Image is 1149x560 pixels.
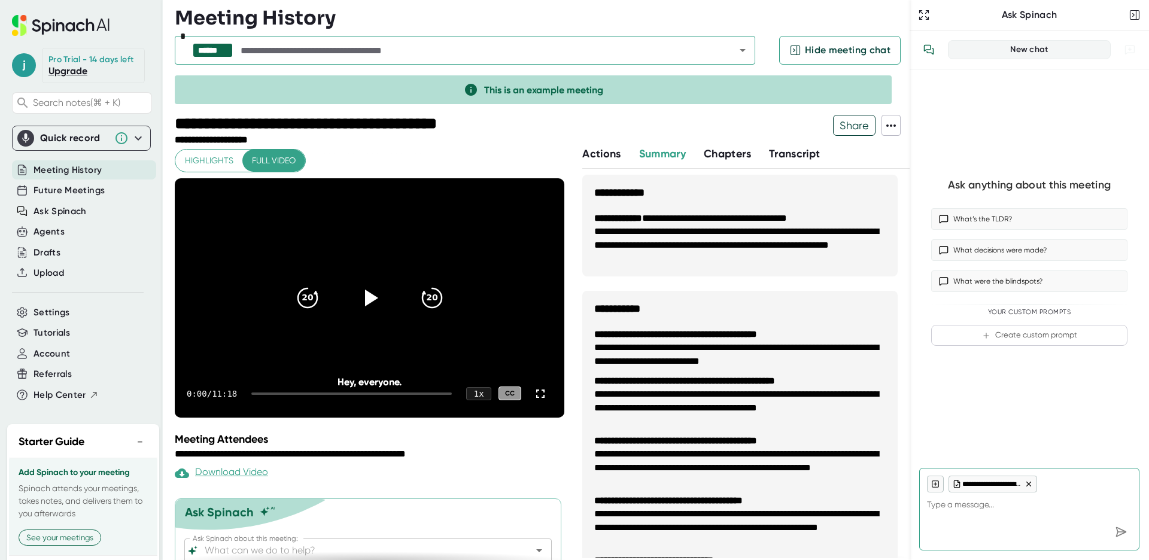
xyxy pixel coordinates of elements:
span: Highlights [185,153,233,168]
span: Full video [252,153,296,168]
div: Ask Spinach [932,9,1126,21]
button: Meeting History [34,163,102,177]
span: Hide meeting chat [805,43,890,57]
button: Expand to Ask Spinach page [916,7,932,23]
button: Close conversation sidebar [1126,7,1143,23]
input: What can we do to help? [202,542,513,559]
button: Future Meetings [34,184,105,197]
a: Upgrade [48,65,87,77]
div: Pro Trial - 14 days left [48,54,133,65]
div: CC [498,386,521,400]
button: Summary [639,146,686,162]
button: − [132,433,148,451]
span: Help Center [34,388,86,402]
button: Highlights [175,150,243,172]
button: Tutorials [34,326,70,340]
h2: Starter Guide [19,434,84,450]
button: Upload [34,266,64,280]
span: j [12,53,36,77]
button: What decisions were made? [931,239,1127,261]
button: Chapters [704,146,751,162]
button: Full video [242,150,305,172]
button: Actions [582,146,621,162]
div: Send message [1110,521,1132,543]
h3: Meeting History [175,7,336,29]
span: Chapters [704,147,751,160]
button: Settings [34,306,70,319]
button: Ask Spinach [34,205,87,218]
div: Ask Spinach [185,505,254,519]
button: Agents [34,225,65,239]
div: Quick record [40,132,108,144]
div: 0:00 / 11:18 [187,389,237,398]
button: Transcript [769,146,820,162]
button: Account [34,347,70,361]
button: What were the blindspots? [931,270,1127,292]
div: Hey, everyone. [214,376,525,388]
h3: Add Spinach to your meeting [19,468,148,477]
button: What’s the TLDR? [931,208,1127,230]
button: View conversation history [917,38,941,62]
div: Paid feature [175,466,268,480]
span: Share [834,115,875,136]
p: Spinach attends your meetings, takes notes, and delivers them to you afterwards [19,482,148,520]
div: Meeting Attendees [175,433,567,446]
button: Drafts [34,246,60,260]
span: Summary [639,147,686,160]
button: Hide meeting chat [779,36,901,65]
div: New chat [956,44,1103,55]
div: Quick record [17,126,145,150]
button: Create custom prompt [931,325,1127,346]
span: Actions [582,147,621,160]
button: See your meetings [19,529,101,546]
div: 1 x [466,387,491,400]
button: Help Center [34,388,99,402]
button: Open [531,542,548,559]
span: Transcript [769,147,820,160]
span: Search notes (⌘ + K) [33,97,148,108]
button: Open [734,42,751,59]
div: Ask anything about this meeting [948,178,1111,192]
span: This is an example meeting [484,84,603,96]
button: Referrals [34,367,72,381]
button: Share [833,115,876,136]
div: Your Custom Prompts [931,308,1127,316]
